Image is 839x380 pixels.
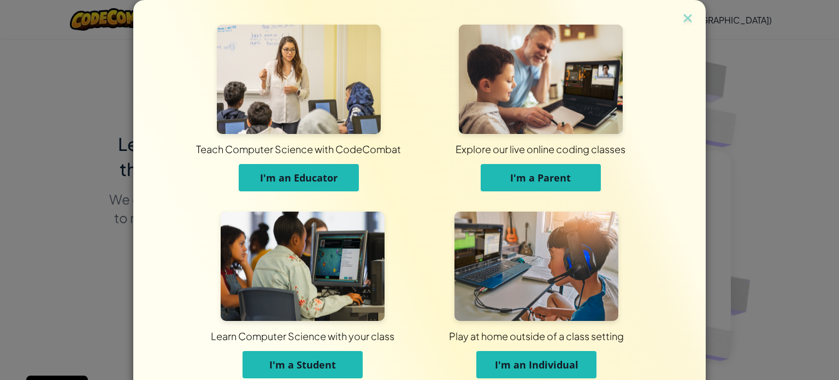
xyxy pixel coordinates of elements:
button: I'm a Parent [481,164,601,191]
img: For Individuals [454,212,618,321]
div: Explore our live online coding classes [259,142,822,156]
button: I'm an Individual [476,351,596,378]
img: For Parents [459,25,623,134]
img: For Students [221,212,385,321]
span: I'm a Student [269,358,336,371]
img: For Educators [217,25,381,134]
span: I'm an Educator [260,171,338,184]
span: I'm an Individual [495,358,578,371]
img: close icon [681,11,695,27]
span: I'm a Parent [510,171,571,184]
button: I'm a Student [243,351,363,378]
div: Play at home outside of a class setting [268,329,805,343]
button: I'm an Educator [239,164,359,191]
